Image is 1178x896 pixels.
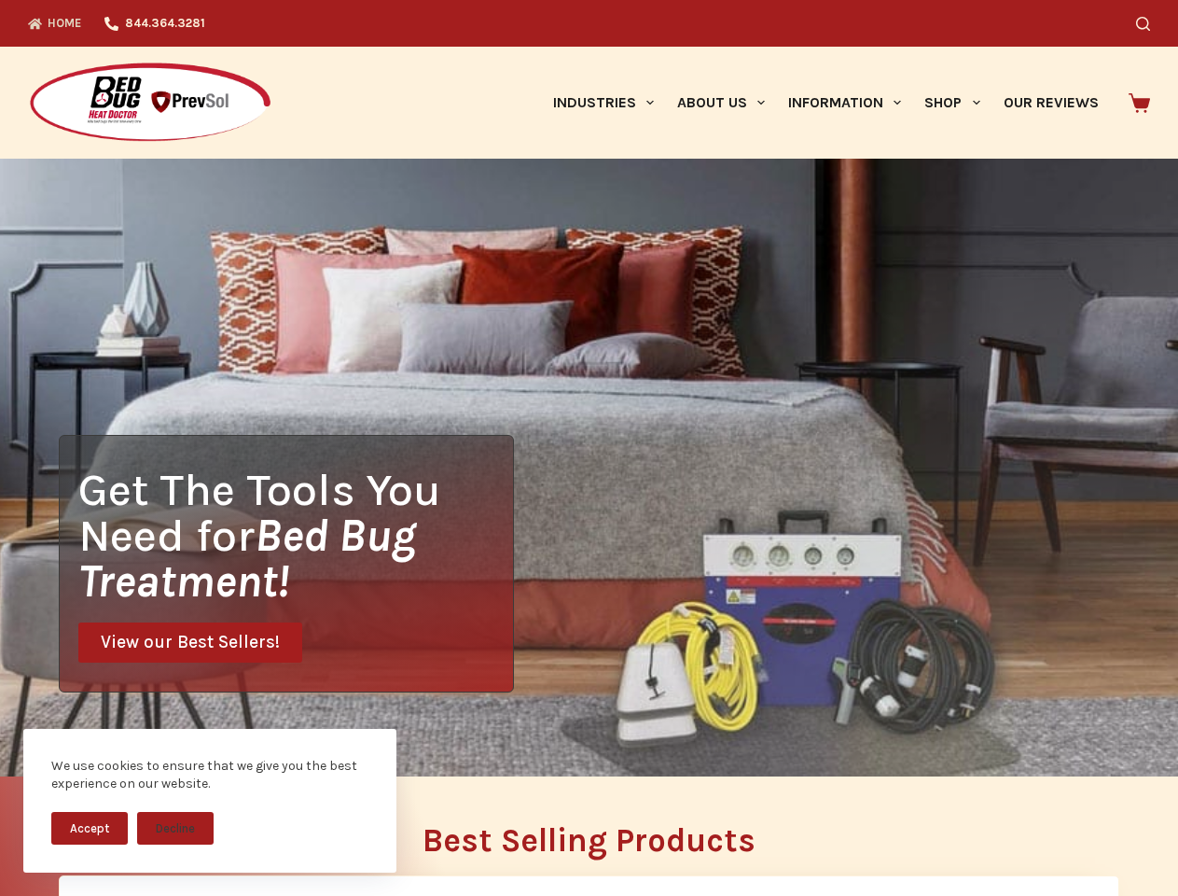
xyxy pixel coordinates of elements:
[777,47,913,159] a: Information
[137,812,214,845] button: Decline
[59,824,1119,857] h2: Best Selling Products
[913,47,991,159] a: Shop
[541,47,665,159] a: Industries
[51,757,368,793] div: We use cookies to ensure that we give you the best experience on our website.
[541,47,1110,159] nav: Primary
[51,812,128,845] button: Accept
[78,467,513,604] h1: Get The Tools You Need for
[1136,17,1150,31] button: Search
[665,47,776,159] a: About Us
[78,623,302,663] a: View our Best Sellers!
[78,509,416,608] i: Bed Bug Treatment!
[101,634,280,651] span: View our Best Sellers!
[28,62,272,145] img: Prevsol/Bed Bug Heat Doctor
[991,47,1110,159] a: Our Reviews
